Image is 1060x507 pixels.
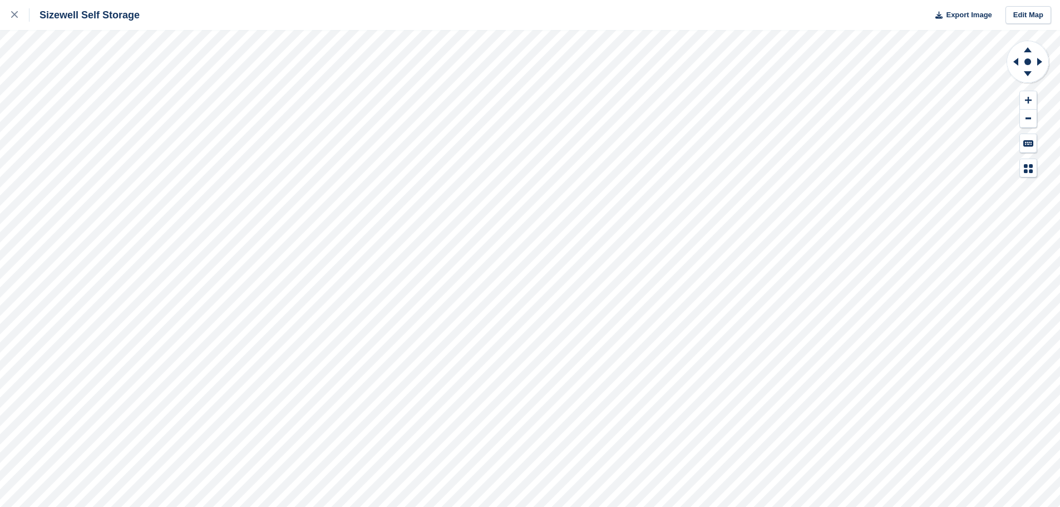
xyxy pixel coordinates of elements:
[1020,134,1037,152] button: Keyboard Shortcuts
[1020,110,1037,128] button: Zoom Out
[1020,159,1037,178] button: Map Legend
[1005,6,1051,24] a: Edit Map
[29,8,140,22] div: Sizewell Self Storage
[1020,91,1037,110] button: Zoom In
[946,9,992,21] span: Export Image
[929,6,992,24] button: Export Image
